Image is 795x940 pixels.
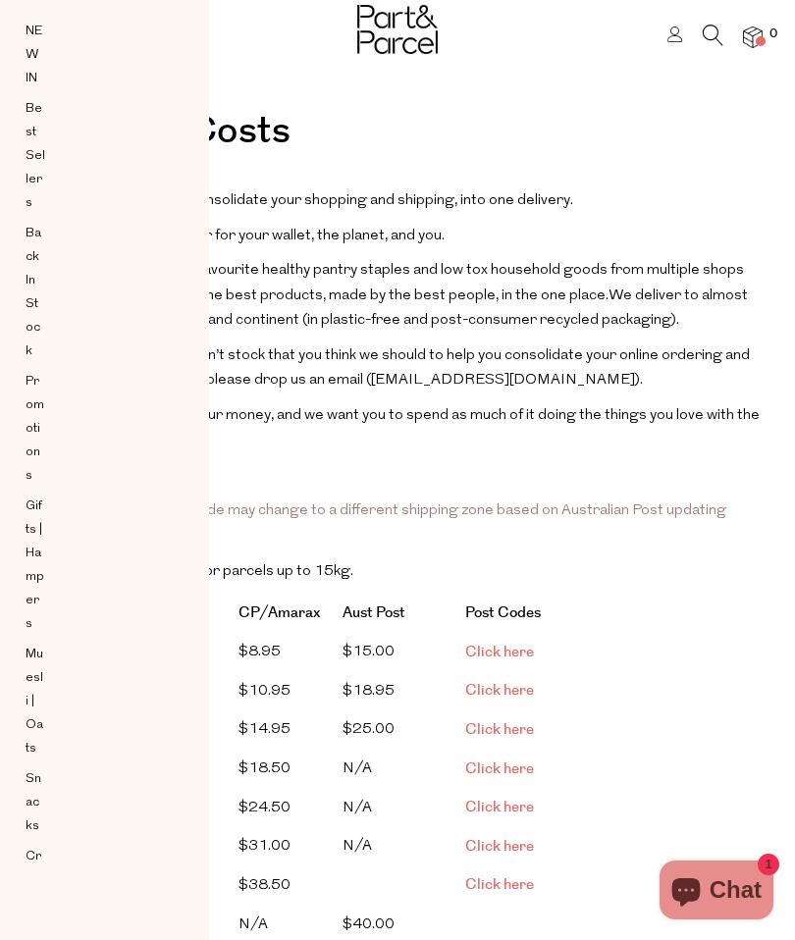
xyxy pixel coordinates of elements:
[233,633,337,672] td: $8.95
[337,710,459,750] td: $25.00
[465,797,534,817] a: Click here
[337,789,459,828] td: N/A
[34,408,760,448] span: We value your time and your money, and we want you to spend as much of it doing the things you lo...
[34,113,761,170] h1: Delivery Costs
[465,874,534,895] a: Click here
[765,26,782,43] span: 0
[26,767,45,838] a: Snacks
[26,845,45,939] a: Crackers
[26,222,45,363] a: Back In Stock
[34,193,573,208] span: We are on a mission to consolidate your shopping and shipping, into one delivery.
[357,5,438,54] img: Part&Parcel
[26,97,45,215] a: Best Sellers
[34,258,761,334] p: We deliver to almost every corner of this big island continent (in plastic-free and post-consumer...
[238,602,320,623] strong: CP/Amarax
[238,878,291,893] span: $38.50
[465,719,534,740] a: Click here
[233,710,337,750] td: $14.95
[337,672,459,711] td: $18.95
[337,827,459,866] td: N/A
[465,680,534,701] a: Click here
[238,761,291,776] span: $18.50
[34,348,750,389] span: If there’s a product we don’t stock that you think we should to help you consolidate your online ...
[465,602,541,623] strong: Post Codes
[26,643,45,760] a: Muesli | Oats
[343,917,395,932] span: $ 40.00
[34,229,445,243] span: Which we believe is better for your wallet, the planet, and you.
[343,602,405,623] strong: Aust Post
[34,503,726,544] span: Please note that a postcode may change to a different shipping zone based on Australian Post upda...
[26,495,45,636] a: Gifts | Hampers
[238,839,291,854] span: $31.00
[233,672,337,711] td: $10.95
[337,633,459,672] td: $15.00
[465,758,534,779] a: Click here
[233,789,337,828] td: $24.50
[26,20,45,90] a: NEW IN
[34,263,744,303] span: Rather than buying your favourite healthy pantry staples and low tox household goods from multipl...
[465,836,534,857] a: Click here
[465,642,534,662] a: Click here
[743,26,763,47] a: 0
[337,750,459,789] td: N/A
[654,861,779,924] inbox-online-store-chat: Shopify online store chat
[26,370,45,488] a: Promotions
